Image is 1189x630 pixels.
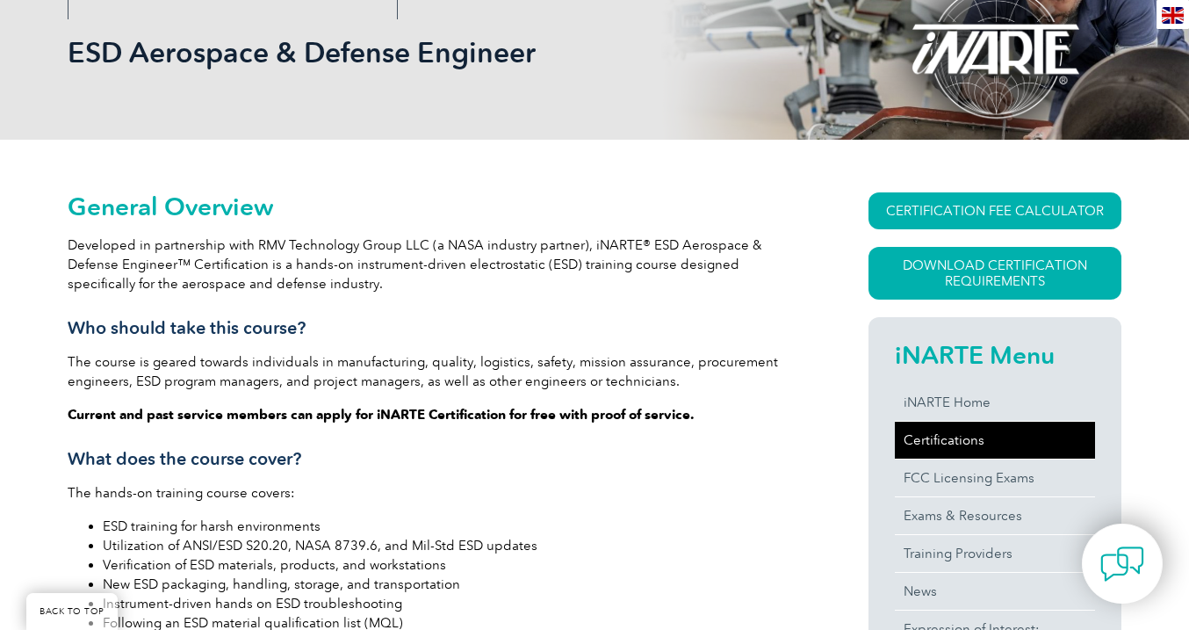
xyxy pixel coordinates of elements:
[895,460,1095,496] a: FCC Licensing Exams
[103,575,805,594] li: New ESD packaging, handling, storage, and transportation
[68,483,805,503] p: The hands-on training course covers:
[895,341,1095,369] h2: iNARTE Menu
[895,422,1095,459] a: Certifications
[895,535,1095,572] a: Training Providers
[68,192,805,221] h2: General Overview
[68,448,805,470] h3: What does the course cover?
[868,247,1121,300] a: Download Certification Requirements
[103,536,805,555] li: Utilization of ANSI/ESD S20.20, NASA 8739.6, and Mil-Std ESD updates
[895,573,1095,610] a: News
[1162,7,1184,24] img: en
[68,235,805,293] p: Developed in partnership with RMV Technology Group LLC (a NASA industry partner), iNARTE® ESD Aer...
[68,352,805,391] p: The course is geared towards individuals in manufacturing, quality, logistics, safety, mission as...
[868,192,1121,229] a: CERTIFICATION FEE CALCULATOR
[103,555,805,575] li: Verification of ESD materials, products, and workstations
[895,497,1095,534] a: Exams & Resources
[68,35,742,69] h1: ESD Aerospace & Defense Engineer
[1100,542,1144,586] img: contact-chat.png
[26,593,118,630] a: BACK TO TOP
[68,407,695,423] strong: Current and past service members can apply for iNARTE Certification for free with proof of service.
[895,384,1095,421] a: iNARTE Home
[68,317,805,339] h3: Who should take this course?
[103,517,805,536] li: ESD training for harsh environments
[103,594,805,613] li: Instrument-driven hands on ESD troubleshooting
